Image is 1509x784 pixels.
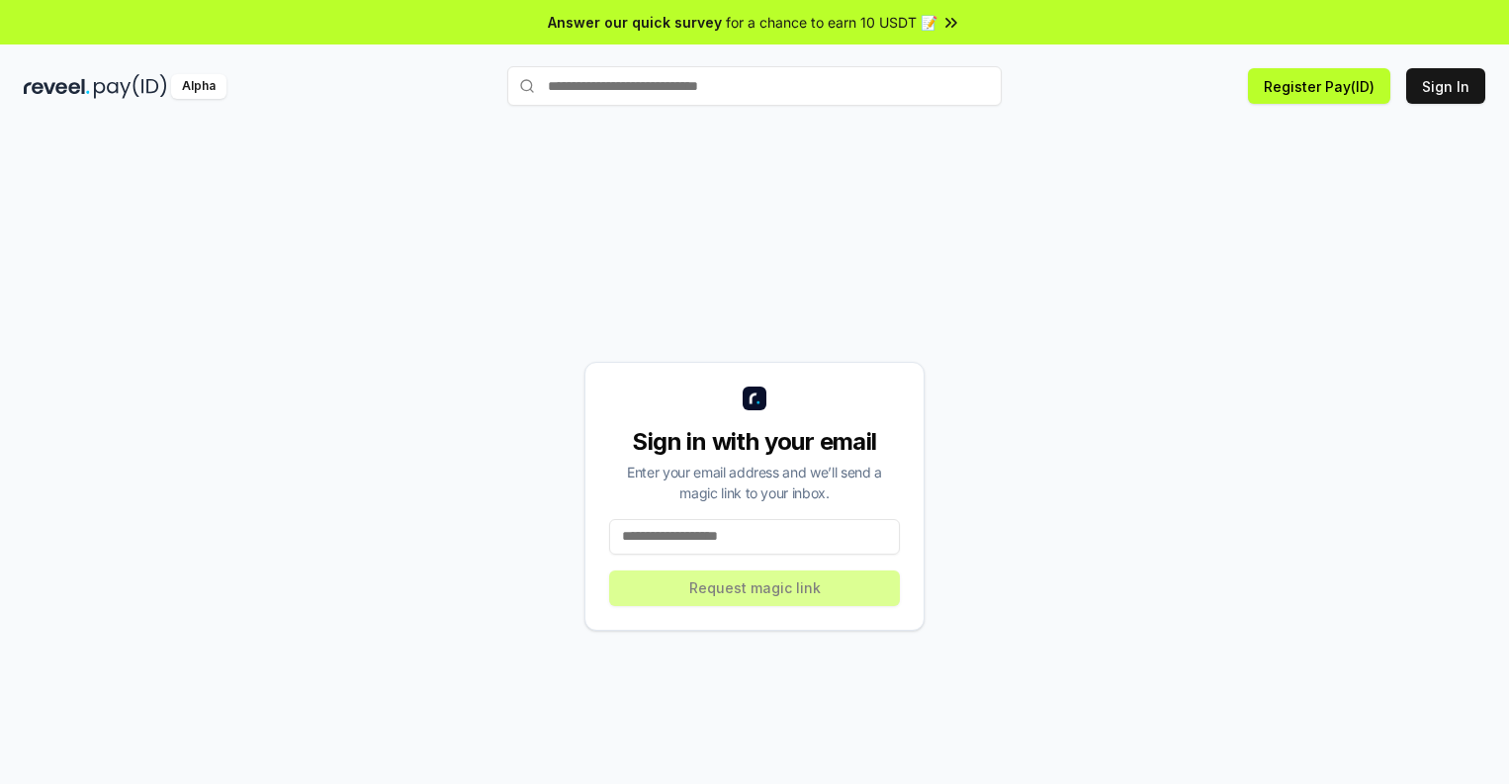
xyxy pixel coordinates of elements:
span: for a chance to earn 10 USDT 📝 [726,12,937,33]
div: Alpha [171,74,226,99]
img: pay_id [94,74,167,99]
span: Answer our quick survey [548,12,722,33]
button: Register Pay(ID) [1248,68,1390,104]
img: logo_small [743,387,766,410]
div: Sign in with your email [609,426,900,458]
div: Enter your email address and we’ll send a magic link to your inbox. [609,462,900,503]
button: Sign In [1406,68,1485,104]
img: reveel_dark [24,74,90,99]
